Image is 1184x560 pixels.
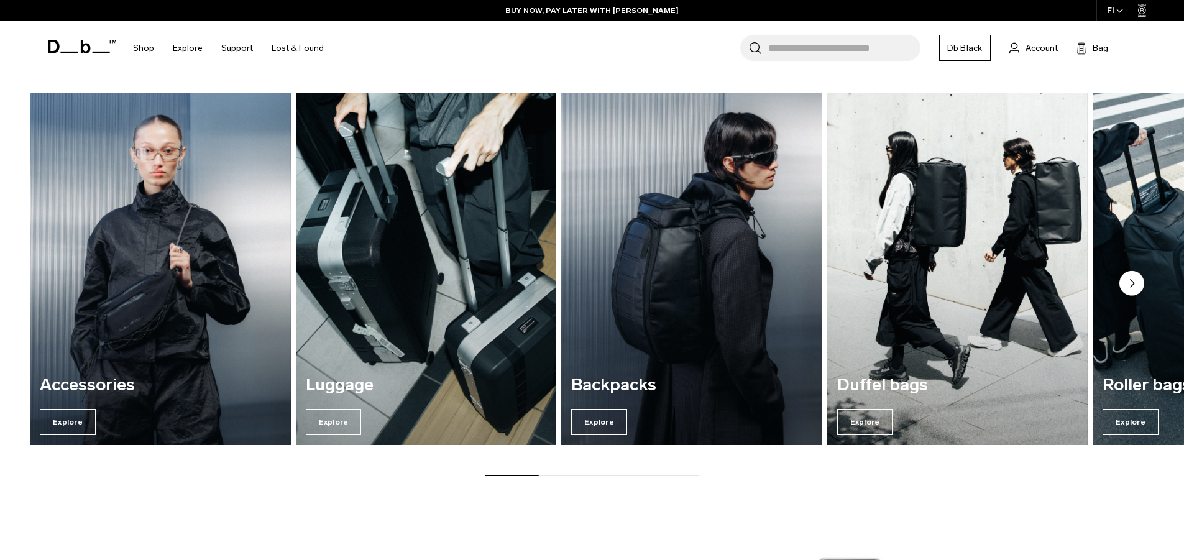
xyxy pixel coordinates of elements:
[561,93,822,445] div: 3 / 7
[827,93,1088,445] div: 4 / 7
[1009,40,1058,55] a: Account
[1076,40,1108,55] button: Bag
[1103,409,1159,435] span: Explore
[30,93,291,445] a: Accessories Explore
[40,376,281,395] h3: Accessories
[571,409,627,435] span: Explore
[837,376,1078,395] h3: Duffel bags
[561,93,822,445] a: Backpacks Explore
[939,35,991,61] a: Db Black
[1026,42,1058,55] span: Account
[133,26,154,70] a: Shop
[173,26,203,70] a: Explore
[124,21,333,75] nav: Main Navigation
[272,26,324,70] a: Lost & Found
[505,5,679,16] a: BUY NOW, PAY LATER WITH [PERSON_NAME]
[1119,271,1144,298] button: Next slide
[30,93,291,445] div: 1 / 7
[296,93,557,445] div: 2 / 7
[40,409,96,435] span: Explore
[827,93,1088,445] a: Duffel bags Explore
[1093,42,1108,55] span: Bag
[221,26,253,70] a: Support
[296,93,557,445] a: Luggage Explore
[571,376,812,395] h3: Backpacks
[306,409,362,435] span: Explore
[306,376,547,395] h3: Luggage
[837,409,893,435] span: Explore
